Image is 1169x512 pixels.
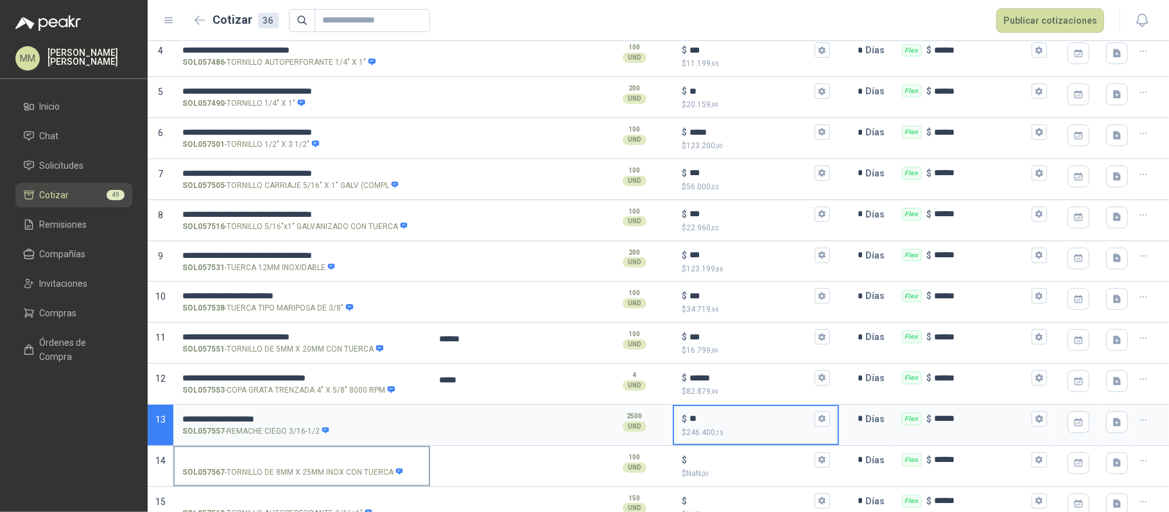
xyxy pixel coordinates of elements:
span: ,15 [715,429,723,436]
p: $ [682,248,687,262]
strong: SOL057486 [182,56,225,69]
span: 246.400 [686,428,723,437]
p: $ [682,386,829,398]
input: SOL057490-TORNILLO 1/4" X 1" [182,87,421,96]
p: - TORNILLO DE 5MM X 20MM CON TUERCA [182,343,384,355]
input: $$20.159,99 [689,87,811,96]
p: $ [682,345,829,357]
p: 100 [628,288,640,298]
p: [PERSON_NAME] [PERSON_NAME] [48,48,132,66]
strong: SOL057551 [182,343,225,355]
input: SOL057505-TORNILLO CARRIAJE 5/16" X 1" GALV (COMPL [182,169,421,178]
input: Flex $ [935,250,1029,260]
span: Compras [40,306,77,320]
div: Flex [902,208,922,221]
span: ,94 [711,306,718,313]
p: $ [682,289,687,303]
img: Logo peakr [15,15,81,31]
strong: SOL057505 [182,180,225,192]
span: 7 [158,169,163,179]
p: $ [682,58,829,70]
p: $ [927,84,932,98]
p: Días [866,324,890,350]
input: SOL057531-TUERCA 12MM INOXIDABLE [182,251,421,260]
input: Flex $ [935,46,1029,55]
p: $ [682,207,687,221]
div: UND [623,339,646,350]
span: 14 [155,456,166,466]
input: Flex $ [935,455,1029,465]
p: - TORNILLO 5/16"x1" GALVANIZADO CON TUERCA [182,221,408,233]
span: ,00 [701,470,709,477]
input: $$NaN,00 [689,496,811,506]
span: Órdenes de Compra [40,336,120,364]
p: 4 [632,370,636,380]
span: NaN [686,469,709,478]
p: - COPA GRATA TRENZADA 4" X 5/8" 8000 RPM [182,384,395,397]
span: Chat [40,129,59,143]
button: Publicar cotizaciones [996,8,1104,33]
input: Flex $ [935,496,1029,506]
p: Días [866,119,890,145]
span: ,00 [715,142,723,149]
p: Días [866,447,890,473]
input: SOL057553-COPA GRATA TRENZADA 4" X 5/8" 8000 RPM [182,373,421,383]
button: Flex $ [1032,83,1047,99]
input: Flex $ [935,414,1029,423]
a: Compañías [15,242,132,266]
input: $$11.199,95 [689,46,811,55]
div: UND [623,135,646,145]
a: Remisiones [15,212,132,237]
p: $ [927,43,932,57]
p: 100 [628,329,640,339]
p: 200 [628,83,640,94]
div: Flex [902,290,922,303]
span: Compañías [40,247,86,261]
p: $ [682,330,687,344]
button: Flex $ [1032,207,1047,222]
div: UND [623,298,646,309]
p: 100 [628,207,640,217]
input: Flex $ [935,291,1029,301]
span: 56.000 [686,182,718,191]
strong: SOL057516 [182,221,225,233]
a: Compras [15,301,132,325]
input: Flex $ [935,87,1029,96]
div: Flex [902,371,922,384]
p: $ [927,125,932,139]
p: $ [927,248,932,262]
button: $$34.719,94 [815,288,830,303]
div: UND [623,380,646,391]
p: - REMACHE CIEGO 3/16-1/2 [182,425,330,438]
div: Flex [902,495,922,508]
button: $$82.879,99 [815,370,830,386]
span: 11.199 [686,59,718,68]
p: $ [682,140,829,152]
strong: SOL057490 [182,98,225,110]
button: Flex $ [1032,411,1047,427]
button: $$NaN,00 [815,493,830,509]
button: Flex $ [1032,248,1047,263]
span: 12 [155,373,166,384]
div: Flex [902,413,922,425]
button: Flex $ [1032,166,1047,181]
p: 100 [628,166,640,176]
span: ,95 [711,60,718,67]
button: Flex $ [1032,493,1047,509]
input: $$56.000,03 [689,168,811,178]
div: MM [15,46,40,71]
input: $$123.199,86 [689,250,811,260]
a: Inicio [15,94,132,119]
p: $ [682,166,687,180]
button: Flex $ [1032,42,1047,58]
div: Flex [902,44,922,57]
span: 9 [158,251,163,261]
span: 82.879 [686,387,718,396]
strong: SOL057567 [182,466,225,479]
p: 200 [628,248,640,258]
p: $ [682,222,829,234]
span: 34.719 [686,305,718,314]
p: Días [866,37,890,63]
button: $$123.199,86 [815,248,830,263]
input: SOL057538-TUERCA TIPO MARIPOSA DE 3/8" [182,291,421,301]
